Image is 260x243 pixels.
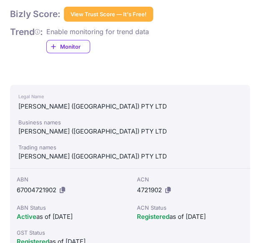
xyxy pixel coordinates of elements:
[18,151,242,161] div: [PERSON_NAME] ([GEOGRAPHIC_DATA]) PTY LTD
[137,213,169,221] span: Registered
[17,186,56,194] span: 67004721902
[137,186,162,194] span: 4721902
[18,118,242,126] div: Business names
[46,40,90,53] a: Monitor
[64,7,153,22] button: View Trust Score — It's Free!
[137,175,244,183] div: ACN
[17,175,124,183] div: ABN
[18,92,242,102] div: Legal Name
[10,9,61,20] h1: Bizly Score:
[137,212,244,222] div: as of [DATE]
[46,27,149,37] div: Enable monitoring for trend data
[18,126,242,136] div: [PERSON_NAME] ([GEOGRAPHIC_DATA]) PTY LTD
[17,228,124,237] div: GST Status
[17,213,36,221] span: Active
[137,203,244,212] div: ACN Status
[18,102,242,112] div: [PERSON_NAME] ([GEOGRAPHIC_DATA]) PTY LTD
[17,203,124,212] div: ABN Status
[18,143,242,151] div: Trading names
[60,42,90,51] span: Monitor
[17,212,124,222] div: as of [DATE]
[10,27,43,37] span: Trend :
